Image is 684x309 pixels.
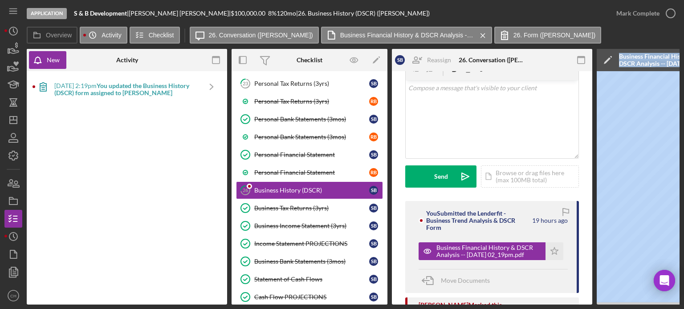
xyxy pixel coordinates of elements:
[236,199,383,217] a: Business Tax Returns (3yrs)SB
[426,210,531,231] div: You Submitted the Lenderfit - Business Trend Analysis & DSCR Form
[254,187,369,194] div: Business History (DSCR)
[10,293,16,298] text: CH
[436,244,541,258] div: Business Financial History & DSCR Analysis -- [DATE] 02_19pm.pdf
[236,288,383,306] a: Cash Flow PROJECTIONSSB
[369,97,378,106] div: R B
[236,146,383,164] a: Personal Financial StatementSB
[340,32,474,39] label: Business Financial History & DSCR Analysis -- [DATE] 02_19pm.pdf
[231,10,268,17] div: $100,000.00
[434,165,448,188] div: Send
[236,164,383,181] a: Personal Financial StatementRB
[369,150,378,159] div: S B
[441,277,490,284] span: Move Documents
[236,110,383,128] a: Personal Bank Statements (3mos)SB
[427,51,451,69] div: Reassign
[254,293,369,301] div: Cash Flow PROJECTIONS
[391,51,460,69] button: SBReassign
[236,270,383,288] a: Statement of Cash FlowsSB
[190,27,319,44] button: 26. Conversation ([PERSON_NAME])
[369,186,378,195] div: S B
[254,151,369,158] div: Personal Financial Statement
[296,10,430,17] div: | 26. Business History (DSCR) ([PERSON_NAME])
[129,10,231,17] div: [PERSON_NAME] [PERSON_NAME] |
[27,8,67,19] div: Application
[102,32,121,39] label: Activity
[27,27,77,44] button: Overview
[369,293,378,301] div: S B
[254,258,369,265] div: Business Bank Statements (3mos)
[236,128,383,146] a: Personal Bank Statements (3mos)RB
[46,32,72,39] label: Overview
[254,240,369,247] div: Income Statement PROJECTIONS
[459,56,525,64] div: 26. Conversation ([PERSON_NAME])
[243,187,248,193] tspan: 26
[277,10,296,17] div: 120 mo
[395,55,405,65] div: S B
[419,242,563,260] button: Business Financial History & DSCR Analysis -- [DATE] 02_19pm.pdf
[74,9,127,17] b: S & B Development
[268,10,277,17] div: 8 %
[405,165,476,188] button: Send
[254,169,369,176] div: Personal Financial Statement
[236,75,383,92] a: 23Personal Tax Returns (3yrs)SB
[369,132,378,141] div: R B
[54,82,200,96] div: [DATE] 2:19pm
[47,51,60,69] div: New
[607,4,680,22] button: Mark Complete
[116,56,138,64] div: Activity
[243,80,248,86] tspan: 23
[254,276,369,283] div: Statement of Cash Flows
[513,32,595,39] label: 26. Form ([PERSON_NAME])
[369,257,378,266] div: S B
[54,82,189,96] b: You updated the Business History (DSCR) form assigned to [PERSON_NAME]
[4,287,22,305] button: CH
[130,27,180,44] button: Checklist
[254,80,369,87] div: Personal Tax Returns (3yrs)
[32,76,223,103] a: [DATE] 2:19pmYou updated the Business History (DSCR) form assigned to [PERSON_NAME]
[254,116,369,123] div: Personal Bank Statements (3mos)
[254,222,369,229] div: Business Income Statement (3yrs)
[236,235,383,253] a: Income Statement PROJECTIONSSB
[369,115,378,124] div: S B
[369,221,378,230] div: S B
[254,98,369,105] div: Personal Tax Returns (3yrs)
[209,32,313,39] label: 26. Conversation ([PERSON_NAME])
[369,275,378,284] div: S B
[236,181,383,199] a: 26Business History (DSCR)SB
[321,27,492,44] button: Business Financial History & DSCR Analysis -- [DATE] 02_19pm.pdf
[149,32,174,39] label: Checklist
[616,4,660,22] div: Mark Complete
[74,10,129,17] div: |
[29,51,66,69] button: New
[369,79,378,88] div: S B
[254,205,369,212] div: Business Tax Returns (3yrs)
[236,92,383,110] a: Personal Tax Returns (3yrs)RB
[494,27,601,44] button: 26. Form ([PERSON_NAME])
[419,269,499,292] button: Move Documents
[369,168,378,177] div: R B
[369,239,378,248] div: S B
[236,253,383,270] a: Business Bank Statements (3mos)SB
[236,217,383,235] a: Business Income Statement (3yrs)SB
[80,27,127,44] button: Activity
[369,204,378,213] div: S B
[532,217,568,224] time: 2025-08-12 18:19
[297,56,322,64] div: Checklist
[654,270,675,291] div: Open Intercom Messenger
[254,133,369,140] div: Personal Bank Statements (3mos)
